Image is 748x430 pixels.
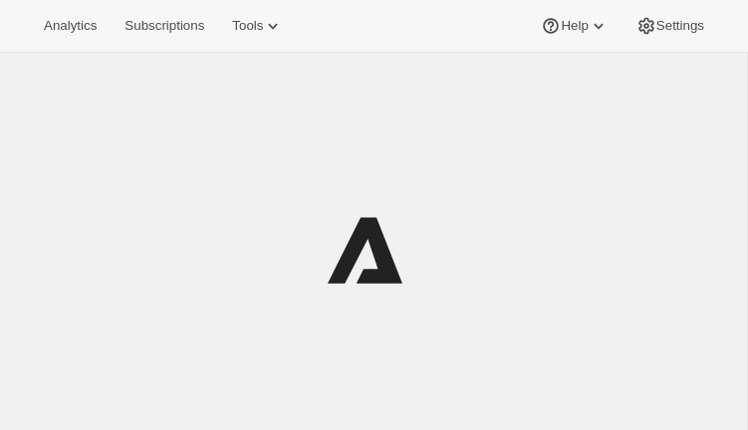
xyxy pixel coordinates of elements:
button: Subscriptions [113,12,216,40]
button: Tools [220,12,295,40]
span: Help [561,18,588,34]
span: Subscriptions [125,18,204,34]
button: Settings [624,12,716,40]
span: Tools [232,18,263,34]
button: Analytics [32,12,109,40]
span: Analytics [44,18,97,34]
button: Help [529,12,620,40]
span: Settings [656,18,704,34]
